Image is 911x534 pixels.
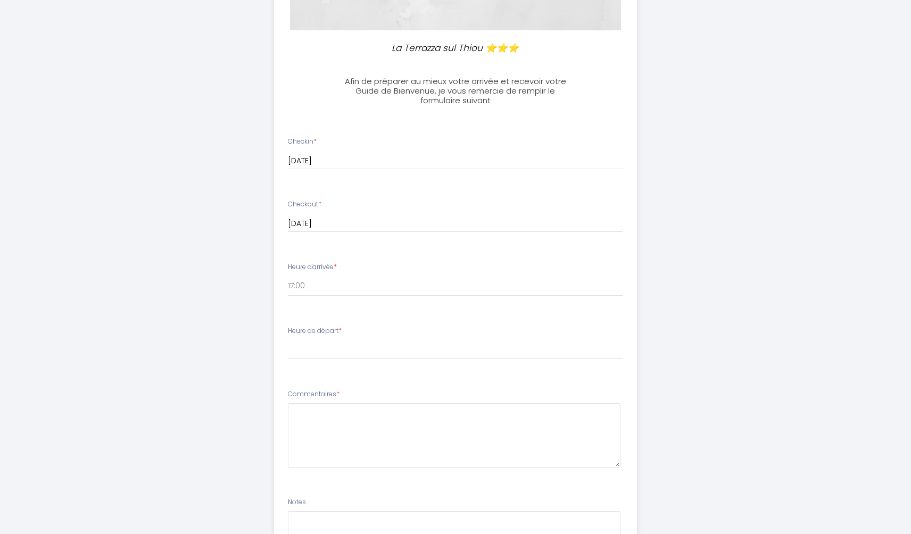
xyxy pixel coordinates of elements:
label: Notes [288,497,306,507]
h3: Afin de préparer au mieux votre arrivée et recevoir votre Guide de Bienvenue, je vous remercie de... [337,77,574,105]
label: Commentaires [288,389,339,399]
label: Checkout [288,199,321,210]
label: Checkin [288,137,317,147]
label: Heure de départ [288,326,342,336]
label: Heure d'arrivée [288,262,337,272]
p: La Terrazza sul Thiou ⭐⭐⭐ [342,41,569,55]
